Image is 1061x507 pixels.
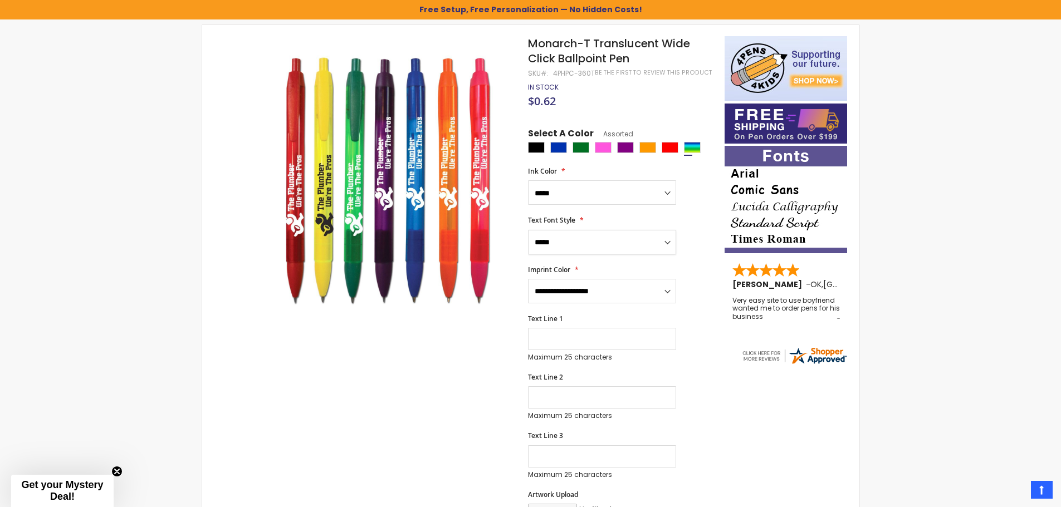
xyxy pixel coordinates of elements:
[969,477,1061,507] iframe: Google Customer Reviews
[528,68,549,78] strong: SKU
[528,142,545,153] div: Black
[528,93,556,109] span: $0.62
[21,479,103,502] span: Get your Mystery Deal!
[11,475,114,507] div: Get your Mystery Deal!Close teaser
[528,470,676,479] p: Maximum 25 characters
[639,142,656,153] div: Orange
[732,297,840,321] div: Very easy site to use boyfriend wanted me to order pens for his business
[528,36,690,66] span: Monarch-T Translucent Wide Click Ballpoint Pen
[810,279,822,290] span: OK
[617,142,634,153] div: Purple
[528,431,563,440] span: Text Line 3
[725,104,847,144] img: Free shipping on orders over $199
[550,142,567,153] div: Blue
[662,142,678,153] div: Red
[259,52,514,307] img: main-4phpc-360t-monarch-t-translucent-wide-click-ballpoint-pen_1.jpg
[553,69,595,78] div: 4PHPC-360T
[595,68,712,77] a: Be the first to review this product
[528,82,559,92] span: In stock
[111,466,123,477] button: Close teaser
[594,129,633,139] span: Assorted
[823,279,905,290] span: [GEOGRAPHIC_DATA]
[741,358,848,368] a: 4pens.com certificate URL
[528,166,557,176] span: Ink Color
[528,314,563,323] span: Text Line 1
[725,36,847,101] img: 4pens 4 kids
[528,215,575,225] span: Text Font Style
[528,490,578,499] span: Artwork Upload
[528,353,676,362] p: Maximum 25 characters
[528,127,594,142] span: Select A Color
[528,411,676,420] p: Maximum 25 characters
[732,279,806,290] span: [PERSON_NAME]
[528,83,559,92] div: Availability
[595,142,612,153] div: Pink
[725,146,847,253] img: font-personalization-examples
[684,142,701,153] div: Assorted
[528,265,570,274] span: Imprint Color
[528,372,563,382] span: Text Line 2
[741,346,848,366] img: 4pens.com widget logo
[573,142,589,153] div: Green
[806,279,905,290] span: - ,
